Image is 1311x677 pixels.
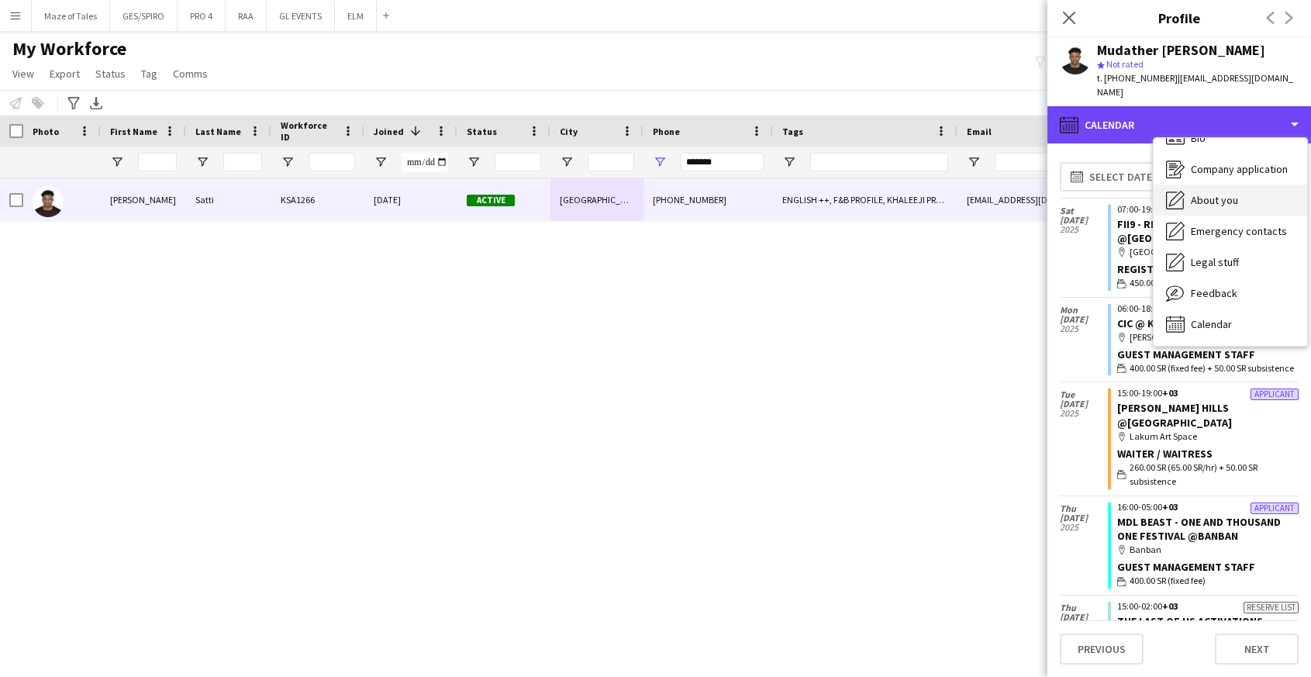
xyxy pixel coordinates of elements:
div: 06:00-18:00 [1117,304,1299,313]
input: Last Name Filter Input [223,153,262,171]
a: Comms [167,64,214,84]
div: Lakum Art Space [1117,430,1299,444]
span: 260.00 SR (65.00 SR/hr) + 50.00 SR subsistence [1130,461,1299,489]
div: Registration Staff [1117,262,1299,276]
button: Previous [1060,634,1144,665]
button: Maze of Tales [32,1,110,31]
button: Open Filter Menu [782,155,796,169]
div: Guest Management Staff [1117,347,1299,361]
span: City [560,126,578,137]
div: [GEOGRAPHIC_DATA] [1117,245,1299,259]
span: Feedback [1191,286,1237,300]
button: Open Filter Menu [653,155,667,169]
div: Feedback [1154,278,1307,309]
span: Tue [1060,390,1108,399]
div: Company application [1154,154,1307,185]
span: View [12,67,34,81]
button: Open Filter Menu [560,155,574,169]
a: View [6,64,40,84]
app-action-btn: Advanced filters [64,94,83,112]
span: Company application [1191,162,1288,176]
button: Open Filter Menu [467,155,481,169]
span: Export [50,67,80,81]
span: My Workforce [12,37,126,60]
button: RAA [226,1,267,31]
div: Satti [186,178,271,221]
div: KSA1266 [271,178,364,221]
a: THE LAST OF US ACTIVATIONS @[GEOGRAPHIC_DATA] [1117,614,1263,642]
button: Open Filter Menu [967,155,981,169]
div: 15:00-19:00 [1117,389,1299,398]
a: [PERSON_NAME] HILLS @[GEOGRAPHIC_DATA] [1117,401,1232,429]
span: | [EMAIL_ADDRESS][DOMAIN_NAME] [1097,72,1293,98]
a: Export [43,64,86,84]
button: Open Filter Menu [374,155,388,169]
div: Reserve list [1244,602,1299,613]
span: [DATE] [1060,399,1108,409]
button: GL EVENTS [267,1,335,31]
span: 2025 [1060,225,1108,234]
input: Status Filter Input [495,153,541,171]
input: Phone Filter Input [681,153,764,171]
div: [DATE] [364,178,457,221]
button: GES/SPIRO [110,1,178,31]
div: Calendar [1154,309,1307,340]
h3: Profile [1047,8,1311,28]
div: Emergency contacts [1154,216,1307,247]
span: About you [1191,193,1238,207]
span: [DATE] [1060,513,1108,523]
span: +03 [1162,600,1178,612]
div: [PHONE_NUMBER] [643,178,773,221]
span: [DATE] [1060,315,1108,324]
span: 400.00 SR (fixed fee) [1130,574,1206,588]
span: Status [95,67,126,81]
input: Email Filter Input [995,153,1144,171]
button: Open Filter Menu [281,155,295,169]
span: Tag [141,67,157,81]
span: 2025 [1060,324,1108,333]
span: Joined [374,126,404,137]
div: Bio [1154,123,1307,154]
span: Thu [1060,504,1108,513]
div: [PERSON_NAME][GEOGRAPHIC_DATA] [1117,330,1299,344]
img: Mudather Yasser Satti [33,186,64,217]
span: +03 [1162,501,1178,513]
app-action-btn: Export XLSX [87,94,105,112]
div: Waiter / Waitress [1117,447,1299,461]
span: Bio [1191,131,1206,145]
span: Status [467,126,497,137]
input: First Name Filter Input [138,153,177,171]
span: Workforce ID [281,119,336,143]
a: MDL BEAST - ONE AND THOUSAND ONE FESTIVAL @BANBAN [1117,515,1281,543]
div: Calendar [1047,106,1311,143]
div: Applicant [1251,389,1299,400]
div: ENGLISH ++, F&B PROFILE, KHALEEJI PROFILE, TOP HOST/HOSTESS, TOP PROMOTER, TOP [PERSON_NAME], TOP... [773,178,957,221]
span: Phone [653,126,680,137]
span: Thu [1060,603,1108,613]
input: Workforce ID Filter Input [309,153,355,171]
span: Calendar [1191,317,1232,331]
div: Mudather [PERSON_NAME] [1097,43,1265,57]
span: Sat [1060,206,1108,216]
span: Active [467,195,515,206]
div: About you [1154,185,1307,216]
div: [PERSON_NAME] [101,178,186,221]
div: Legal stuff [1154,247,1307,278]
button: ELM [335,1,377,31]
span: 2025 [1060,409,1108,418]
a: Status [89,64,132,84]
span: Photo [33,126,59,137]
a: CIC @ KFCC RIYADH [1117,316,1211,330]
input: City Filter Input [588,153,634,171]
span: First Name [110,126,157,137]
a: Tag [135,64,164,84]
input: Joined Filter Input [402,153,448,171]
span: Legal stuff [1191,255,1239,269]
button: Open Filter Menu [110,155,124,169]
div: 16:00-05:00 [1117,503,1299,512]
span: Emergency contacts [1191,224,1287,238]
div: [EMAIL_ADDRESS][DOMAIN_NAME] [957,178,1153,221]
div: Banban [1117,543,1299,557]
span: 2025 [1060,523,1108,532]
span: t. [PHONE_NUMBER] [1097,72,1178,84]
